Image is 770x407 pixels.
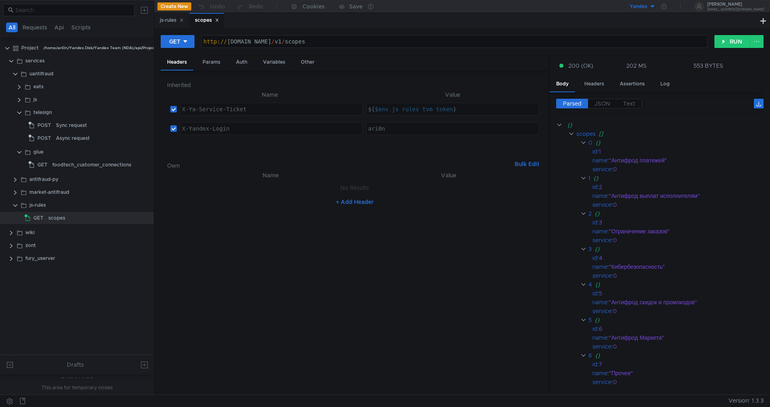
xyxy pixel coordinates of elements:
div: Headers [578,77,611,91]
div: name [592,262,607,271]
div: 2 [588,209,592,218]
div: antifraud-py [29,173,58,185]
div: scopes [576,129,596,138]
div: : [592,218,764,227]
div: 6 [599,324,753,333]
div: id [592,253,597,262]
div: {} [595,351,753,360]
div: service [592,307,611,316]
div: {} [595,386,753,395]
div: "Ограничение заказов" [609,227,753,236]
div: 6 [588,351,592,360]
div: wiki [25,226,35,239]
div: : [592,378,764,386]
div: Drafts [67,360,84,370]
div: service [592,165,611,174]
div: telesign [33,106,52,118]
div: {} [596,138,753,147]
div: 1 [588,174,590,183]
div: id [592,218,597,227]
div: 3 [588,245,592,253]
div: : [592,262,764,271]
span: GET [33,212,43,224]
div: Redo [249,2,263,11]
div: "Прочее" [609,369,753,378]
div: 3 [599,218,753,227]
div: 5 [588,316,592,324]
div: : [592,298,764,307]
div: 1 [599,147,753,156]
div: : [592,324,764,333]
div: name [592,369,607,378]
div: 4 [588,280,592,289]
div: Headers [161,55,193,71]
div: : [592,271,764,280]
input: Search... [15,6,130,15]
div: "Кибербезопасность" [609,262,753,271]
div: Assertions [613,77,651,91]
div: 0 [613,307,754,316]
div: "Антифрод скидок и промокодов" [609,298,753,307]
div: glue [33,146,43,158]
div: 4 [599,253,753,262]
div: [] [599,129,753,138]
div: 202 MS [626,62,647,69]
div: scopes [195,16,219,25]
div: 7 [599,360,753,369]
div: market-antifraud [29,186,69,198]
button: Scripts [69,23,93,32]
div: service [592,236,611,245]
div: GET [169,37,180,46]
button: GET [161,35,195,48]
div: 0 [588,138,592,147]
div: : [592,236,764,245]
div: Undo [210,2,225,11]
div: name [592,298,607,307]
div: service [592,342,611,351]
div: : [592,227,764,236]
th: Name [177,90,363,100]
span: Parsed [563,100,582,107]
div: : [592,156,764,165]
div: Variables [257,55,292,70]
div: id [592,147,597,156]
h6: Inherited [167,80,542,90]
div: fury_userver [25,252,55,264]
div: Body [550,77,575,92]
div: eats [33,81,43,93]
div: js [33,93,37,106]
div: : [592,369,764,378]
div: : [592,147,764,156]
button: + Add Header [333,197,377,207]
div: 0 [613,378,754,386]
div: 2 [599,183,753,191]
th: Value [361,170,536,180]
div: : [592,342,764,351]
div: Auth [230,55,254,70]
div: zont [25,239,36,251]
button: All [6,23,18,32]
div: : [592,360,764,369]
button: Requests [20,23,50,32]
div: 0 [613,236,754,245]
div: "Антифрод выплат исполнителям" [609,191,753,200]
div: {} [595,280,753,289]
div: uantifraud [29,68,54,80]
div: 0 [613,165,754,174]
div: [PERSON_NAME] [707,2,764,6]
div: 0 [613,342,754,351]
span: POST [37,119,51,131]
div: name [592,227,607,236]
span: POST [37,132,51,144]
button: Bulk Edit [511,159,542,169]
span: GET [37,159,48,171]
button: Redo [231,0,269,12]
div: 5 [599,289,753,298]
div: js-rules [160,16,184,25]
div: {} [595,316,753,324]
div: Params [196,55,227,70]
div: Save [349,4,362,9]
div: : [592,200,764,209]
div: service [592,378,611,386]
div: [EMAIL_ADDRESS][DOMAIN_NAME] [707,8,764,11]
